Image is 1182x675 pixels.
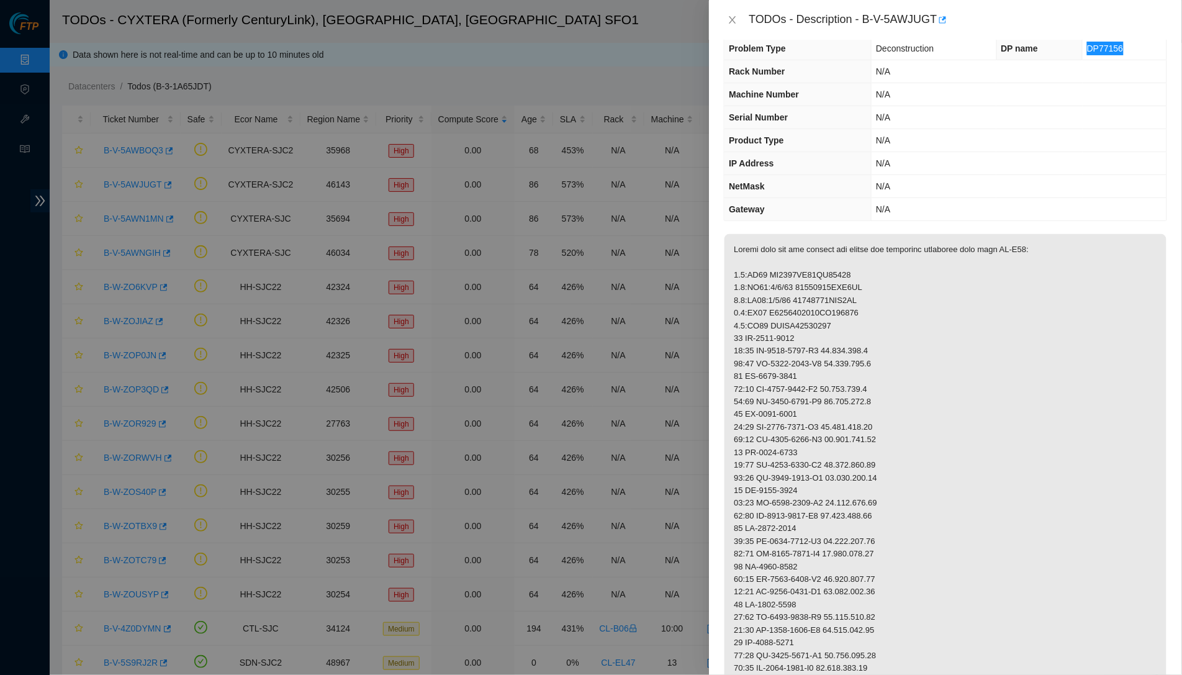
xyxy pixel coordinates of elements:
button: Close [724,14,741,26]
span: Rack Number [729,66,785,76]
span: Deconstruction [876,43,934,53]
span: Product Type [729,135,783,145]
span: IP Address [729,158,774,168]
span: N/A [876,135,890,145]
span: N/A [876,181,890,191]
span: Serial Number [729,112,788,122]
span: close [728,15,738,25]
span: Machine Number [729,89,799,99]
span: N/A [876,112,890,122]
span: Gateway [729,204,765,214]
span: N/A [876,89,890,99]
div: TODOs - Description - B-V-5AWJUGT [749,10,1167,30]
span: NetMask [729,181,765,191]
span: DP77156 [1087,43,1123,53]
span: DP name [1001,43,1039,53]
span: N/A [876,204,890,214]
span: N/A [876,158,890,168]
span: N/A [876,66,890,76]
span: Problem Type [729,43,786,53]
